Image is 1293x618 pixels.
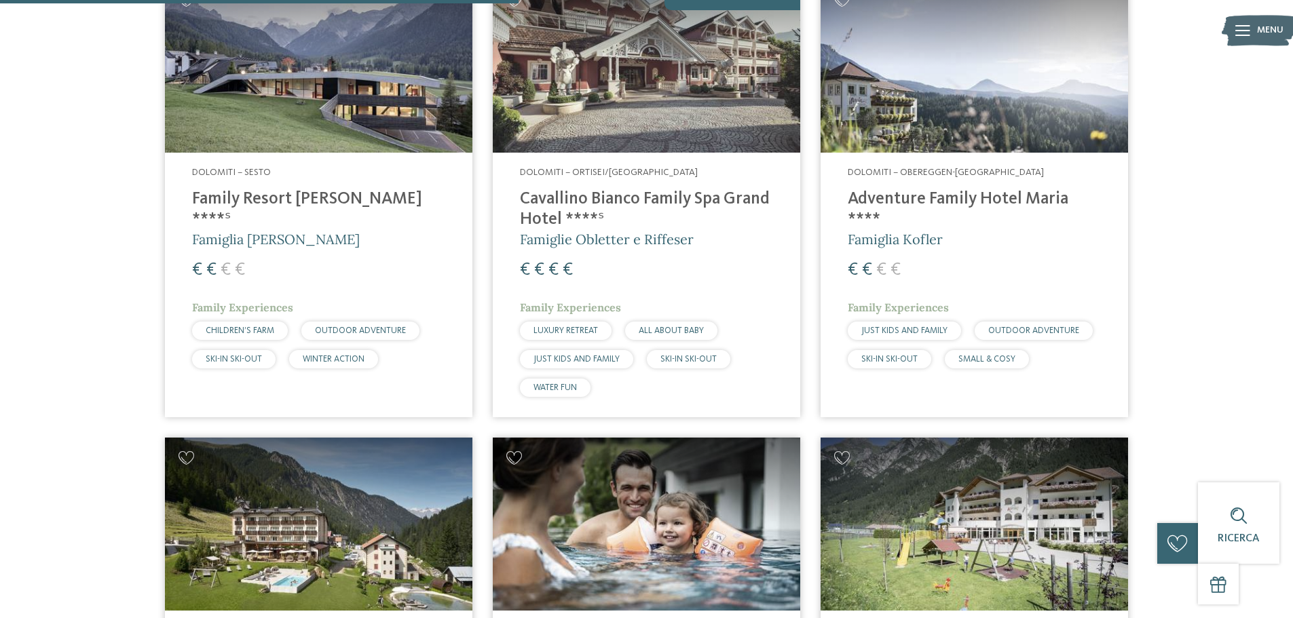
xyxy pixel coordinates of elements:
[520,261,530,279] span: €
[493,438,800,611] img: Cercate un hotel per famiglie? Qui troverete solo i migliori!
[303,355,364,364] span: WINTER ACTION
[192,231,360,248] span: Famiglia [PERSON_NAME]
[206,261,217,279] span: €
[848,301,949,314] span: Family Experiences
[848,189,1101,230] h4: Adventure Family Hotel Maria ****
[520,189,773,230] h4: Cavallino Bianco Family Spa Grand Hotel ****ˢ
[1218,533,1260,544] span: Ricerca
[861,355,918,364] span: SKI-IN SKI-OUT
[520,231,694,248] span: Famiglie Obletter e Riffeser
[660,355,717,364] span: SKI-IN SKI-OUT
[533,383,577,392] span: WATER FUN
[165,438,472,611] img: Cercate un hotel per famiglie? Qui troverete solo i migliori!
[958,355,1015,364] span: SMALL & COSY
[192,301,293,314] span: Family Experiences
[821,438,1128,611] img: Kinderparadies Alpin ***ˢ
[861,326,948,335] span: JUST KIDS AND FAMILY
[862,261,872,279] span: €
[533,355,620,364] span: JUST KIDS AND FAMILY
[206,355,262,364] span: SKI-IN SKI-OUT
[206,326,274,335] span: CHILDREN’S FARM
[848,261,858,279] span: €
[520,301,621,314] span: Family Experiences
[235,261,245,279] span: €
[192,168,271,177] span: Dolomiti – Sesto
[520,168,698,177] span: Dolomiti – Ortisei/[GEOGRAPHIC_DATA]
[848,231,943,248] span: Famiglia Kofler
[315,326,406,335] span: OUTDOOR ADVENTURE
[876,261,886,279] span: €
[534,261,544,279] span: €
[548,261,559,279] span: €
[848,168,1044,177] span: Dolomiti – Obereggen-[GEOGRAPHIC_DATA]
[988,326,1079,335] span: OUTDOOR ADVENTURE
[639,326,704,335] span: ALL ABOUT BABY
[533,326,598,335] span: LUXURY RETREAT
[891,261,901,279] span: €
[563,261,573,279] span: €
[221,261,231,279] span: €
[192,261,202,279] span: €
[192,189,445,230] h4: Family Resort [PERSON_NAME] ****ˢ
